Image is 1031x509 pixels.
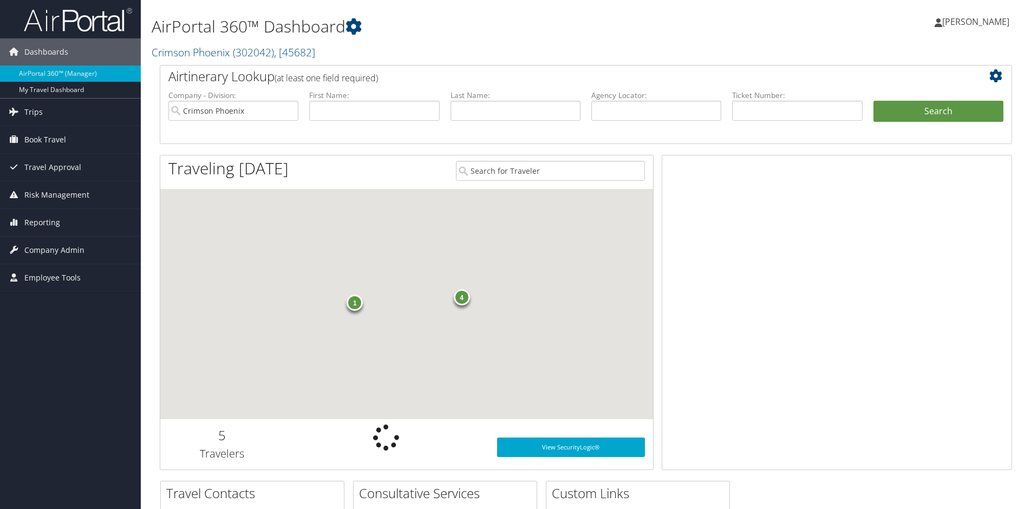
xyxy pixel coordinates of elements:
[591,90,721,101] label: Agency Locator:
[152,45,315,60] a: Crimson Phoenix
[275,72,378,84] span: (at least one field required)
[451,90,580,101] label: Last Name:
[732,90,862,101] label: Ticket Number:
[233,45,274,60] span: ( 302042 )
[166,484,344,503] h2: Travel Contacts
[24,38,68,66] span: Dashboards
[347,295,363,311] div: 1
[24,181,89,208] span: Risk Management
[359,484,537,503] h2: Consultative Services
[24,126,66,153] span: Book Travel
[497,438,645,457] a: View SecurityLogic®
[168,90,298,101] label: Company - Division:
[552,484,729,503] h2: Custom Links
[456,161,645,181] input: Search for Traveler
[873,101,1003,122] button: Search
[24,237,84,264] span: Company Admin
[309,90,439,101] label: First Name:
[168,67,932,86] h2: Airtinerary Lookup
[24,154,81,181] span: Travel Approval
[24,99,43,126] span: Trips
[168,157,289,180] h1: Traveling [DATE]
[24,209,60,236] span: Reporting
[453,289,469,305] div: 4
[152,15,730,38] h1: AirPortal 360™ Dashboard
[168,426,275,445] h2: 5
[24,7,132,32] img: airportal-logo.png
[24,264,81,291] span: Employee Tools
[168,446,275,461] h3: Travelers
[274,45,315,60] span: , [ 45682 ]
[942,16,1009,28] span: [PERSON_NAME]
[935,5,1020,38] a: [PERSON_NAME]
